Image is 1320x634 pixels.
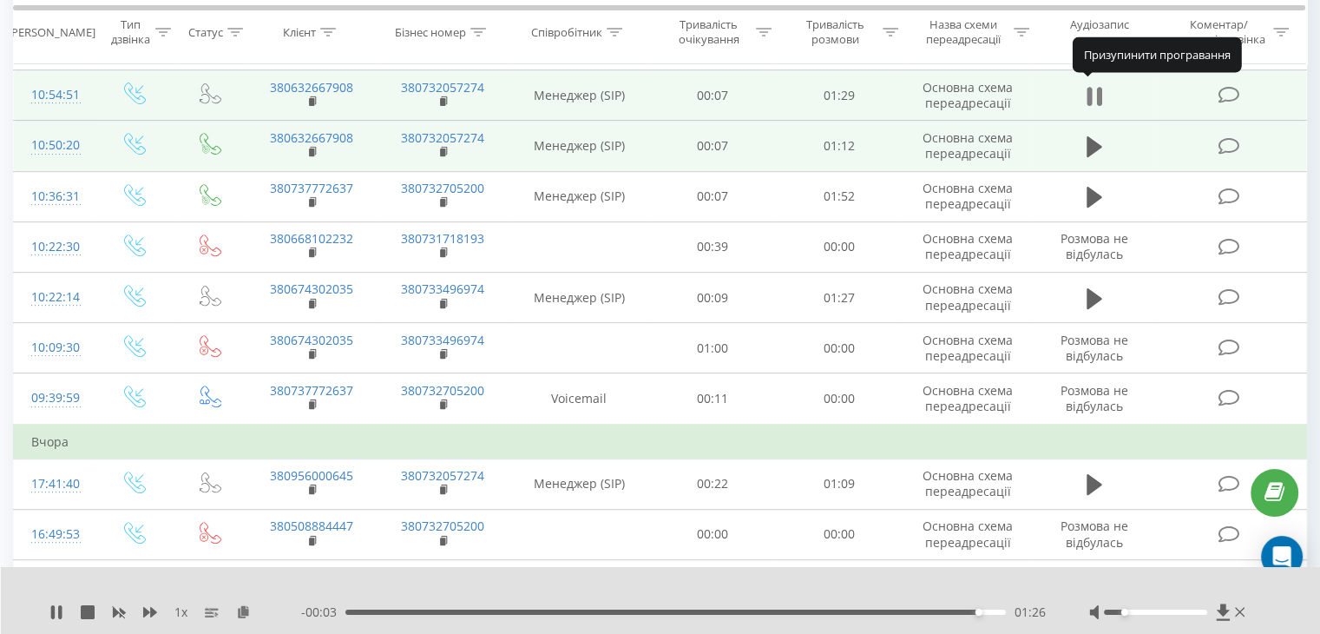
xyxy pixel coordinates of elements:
[791,18,878,48] div: Тривалість розмови
[509,373,650,425] td: Voicemail
[509,459,650,509] td: Менеджер (SIP)
[1261,536,1303,578] div: Open Intercom Messenger
[776,221,902,272] td: 00:00
[509,70,650,121] td: Менеджер (SIP)
[902,171,1033,221] td: Основна схема переадресації
[902,323,1033,373] td: Основна схема переадресації
[395,25,466,40] div: Бізнес номер
[31,518,77,551] div: 16:49:53
[401,180,484,196] a: 380732705200
[31,467,77,501] div: 17:41:40
[1120,609,1127,616] div: Accessibility label
[31,381,77,415] div: 09:39:59
[1015,604,1046,621] span: 01:26
[270,382,353,399] a: 380737772637
[270,518,353,534] a: 380508884447
[650,273,776,323] td: 00:09
[401,230,484,247] a: 380731718193
[650,323,776,373] td: 01:00
[31,78,77,112] div: 10:54:51
[975,609,982,616] div: Accessibility label
[401,281,484,297] a: 380733496974
[776,509,902,559] td: 00:00
[109,18,150,48] div: Тип дзвінка
[509,273,650,323] td: Менеджер (SIP)
[902,560,1033,611] td: Основна схема переадресації
[1061,518,1128,550] span: Розмова не відбулась
[902,509,1033,559] td: Основна схема переадресації
[8,25,95,40] div: [PERSON_NAME]
[776,373,902,425] td: 00:00
[301,604,345,621] span: - 00:03
[650,509,776,559] td: 00:00
[1061,230,1128,262] span: Розмова не відбулась
[650,373,776,425] td: 00:11
[174,604,187,621] span: 1 x
[902,121,1033,171] td: Основна схема переадресації
[650,221,776,272] td: 00:39
[31,331,77,365] div: 10:09:30
[776,171,902,221] td: 01:52
[31,129,77,162] div: 10:50:20
[401,518,484,534] a: 380732705200
[283,25,316,40] div: Клієнт
[509,171,650,221] td: Менеджер (SIP)
[188,25,223,40] div: Статус
[902,221,1033,272] td: Основна схема переадресації
[270,332,353,348] a: 380674302035
[31,180,77,214] div: 10:36:31
[902,459,1033,509] td: Основна схема переадресації
[401,332,484,348] a: 380733496974
[270,230,353,247] a: 380668102232
[531,25,602,40] div: Співробітник
[31,281,77,314] div: 10:22:14
[902,273,1033,323] td: Основна схема переадресації
[401,129,484,146] a: 380732057274
[650,459,776,509] td: 00:22
[776,560,902,611] td: 03:33
[776,459,902,509] td: 01:09
[1061,332,1128,364] span: Розмова не відбулась
[650,171,776,221] td: 00:07
[270,180,353,196] a: 380737772637
[270,281,353,297] a: 380674302035
[650,560,776,611] td: 00:10
[902,373,1033,425] td: Основна схема переадресації
[650,70,776,121] td: 00:07
[650,121,776,171] td: 00:07
[401,79,484,96] a: 380732057274
[1167,18,1269,48] div: Коментар/категорія дзвінка
[918,18,1009,48] div: Назва схеми переадресації
[776,273,902,323] td: 01:27
[509,560,650,611] td: Менеджер (SIP)
[666,18,752,48] div: Тривалість очікування
[270,129,353,146] a: 380632667908
[1073,37,1242,72] div: Призупинити програвання
[776,70,902,121] td: 01:29
[776,121,902,171] td: 01:12
[14,425,1307,459] td: Вчора
[902,70,1033,121] td: Основна схема переадресації
[31,230,77,264] div: 10:22:30
[1061,382,1128,414] span: Розмова не відбулась
[270,467,353,484] a: 380956000645
[509,121,650,171] td: Менеджер (SIP)
[401,382,484,399] a: 380732705200
[270,79,353,96] a: 380632667908
[776,323,902,373] td: 00:00
[1049,18,1151,48] div: Аудіозапис розмови
[401,467,484,484] a: 380732057274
